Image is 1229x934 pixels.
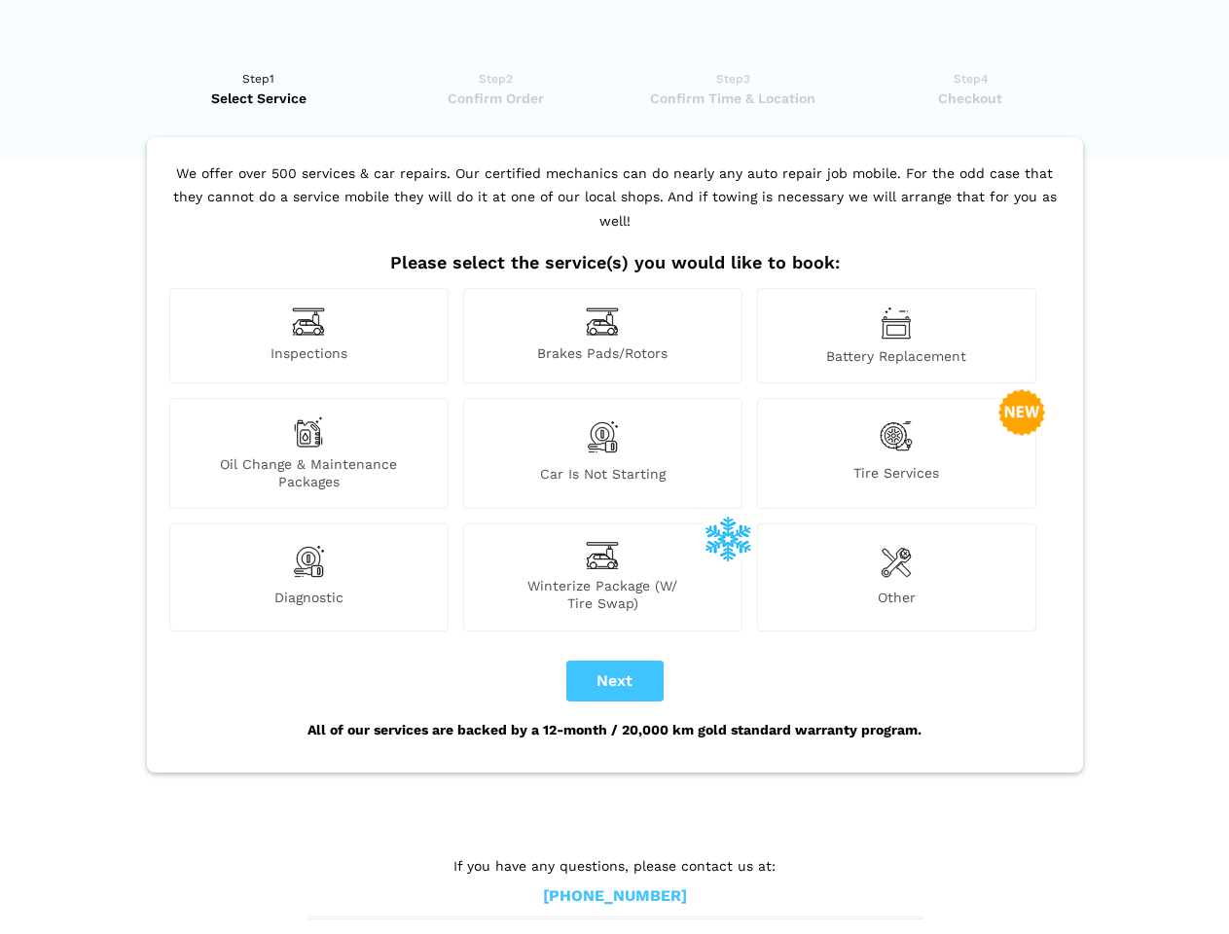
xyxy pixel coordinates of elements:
span: Confirm Time & Location [621,89,846,108]
span: Battery Replacement [758,347,1035,365]
div: All of our services are backed by a 12-month / 20,000 km gold standard warranty program. [164,701,1066,758]
h2: Please select the service(s) you would like to book: [164,252,1066,273]
p: If you have any questions, please contact us at: [308,855,922,877]
span: Other [758,589,1035,612]
button: Next [566,661,664,701]
span: Checkout [858,89,1083,108]
span: Inspections [170,344,448,365]
a: Step1 [147,69,372,108]
p: We offer over 500 services & car repairs. Our certified mechanics can do nearly any auto repair j... [164,162,1066,253]
a: Step3 [621,69,846,108]
a: Step4 [858,69,1083,108]
span: Winterize Package (W/ Tire Swap) [464,577,741,612]
a: Step2 [383,69,608,108]
img: winterize-icon_1.png [705,515,751,561]
span: Confirm Order [383,89,608,108]
img: new-badge-2-48.png [998,389,1045,436]
span: Diagnostic [170,589,448,612]
span: Brakes Pads/Rotors [464,344,741,365]
span: Car is not starting [464,465,741,490]
a: [PHONE_NUMBER] [543,886,687,907]
span: Tire Services [758,464,1035,490]
span: Oil Change & Maintenance Packages [170,455,448,490]
span: Select Service [147,89,372,108]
